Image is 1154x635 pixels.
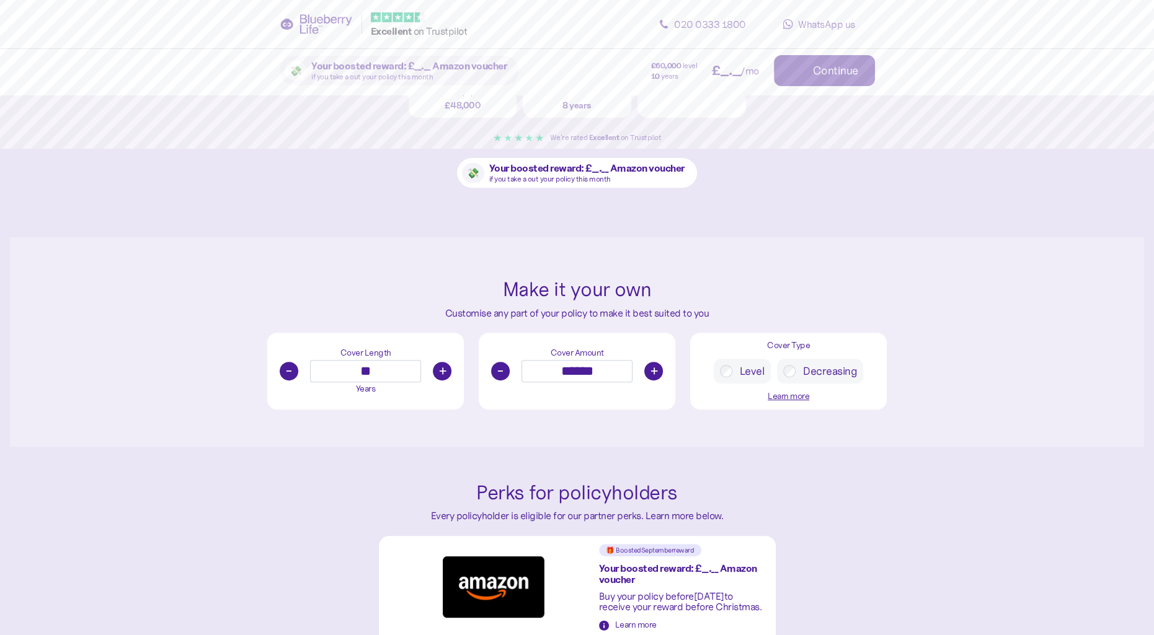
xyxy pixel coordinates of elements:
div: Your boosted reward: £__.__ Amazon voucher [599,563,766,585]
span: 020 0333 1800 [674,18,746,30]
div: Years [356,382,376,396]
span: Excellent [589,133,619,142]
label: Level [732,365,765,377]
span: WhatsApp us [798,18,855,30]
div: £48,000 [409,99,517,112]
span: level [683,62,698,69]
div: Perks for policyholders [385,478,770,509]
button: + [433,362,451,380]
span: Your boosted reward: £__.__ Amazon voucher [311,61,507,71]
span: Your boosted reward: £__.__ Amazon voucher [489,163,685,173]
div: Buy your policy before [DATE] to receive your reward before Christmas. [599,591,766,612]
div: Make it your own [445,274,709,305]
label: Decreasing [796,365,857,377]
button: Continue [774,55,875,86]
div: Customise any part of your policy to make it best suited to you [445,305,709,321]
span: if you take a out your policy this month [489,174,611,183]
div: Continue [813,65,858,76]
button: - [491,362,510,380]
span: £ 60,000 [651,62,681,69]
span: /mo [740,66,759,76]
div: Cover Type [767,339,810,353]
button: + [644,362,663,380]
div: ★ ★ ★ ★ ★ [493,130,544,146]
span: 10 [651,72,660,80]
a: 020 0333 1800 [647,12,758,37]
img: Amazon [443,556,544,618]
span: Excellent ️ [371,25,414,37]
span: 🎁 Boosted September reward [606,545,694,556]
span: 💸 [290,66,302,76]
span: years [661,72,678,80]
div: We're rated on Trustpilot [550,132,662,144]
span: 💸 [467,168,479,178]
a: WhatsApp us [763,12,875,37]
button: Learn more [768,390,809,403]
span: £ __.__ [712,64,740,77]
div: Every policyholder is eligible for our partner perks. Learn more below. [385,508,770,523]
span: if you take a out your policy this month [311,72,433,81]
div: Cover Length [340,346,391,360]
div: 8 years [523,99,631,112]
button: - [280,362,298,380]
div: Learn more [615,618,657,632]
div: Cover Amount [551,346,604,360]
span: on Trustpilot [414,25,468,37]
button: Learn more [599,618,657,632]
